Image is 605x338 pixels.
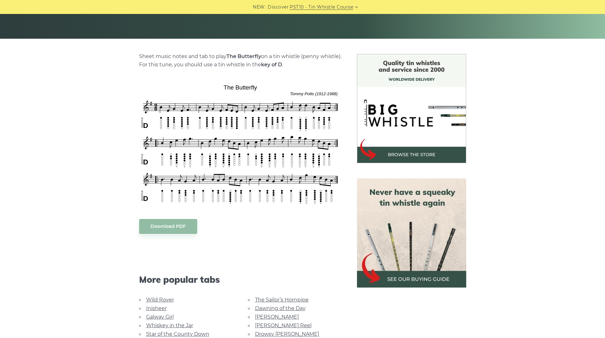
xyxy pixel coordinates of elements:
p: Sheet music notes and tab to play on a tin whistle (penny whistle). For this tune, you should use... [139,52,342,69]
strong: key of D [261,62,282,68]
a: The Sailor’s Hornpipe [255,297,309,303]
a: Star of the County Down [146,331,209,337]
a: Dawning of the Day [255,305,306,311]
img: The Butterfly Tin Whistle Tabs & Sheet Music [139,82,342,206]
img: tin whistle buying guide [357,178,466,288]
span: NEW: [253,3,266,11]
img: BigWhistle Tin Whistle Store [357,54,466,163]
a: Galway Girl [146,314,174,320]
a: Download PDF [139,219,197,234]
a: PST10 - Tin Whistle Course [290,3,353,11]
a: Drowsy [PERSON_NAME] [255,331,319,337]
a: Inisheer [146,305,167,311]
span: More popular tabs [139,274,342,285]
a: [PERSON_NAME] [255,314,299,320]
a: Wild Rover [146,297,174,303]
a: [PERSON_NAME] Reel [255,322,312,328]
span: Discover [268,3,289,11]
strong: The Butterfly [226,53,261,59]
a: Whiskey in the Jar [146,322,193,328]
